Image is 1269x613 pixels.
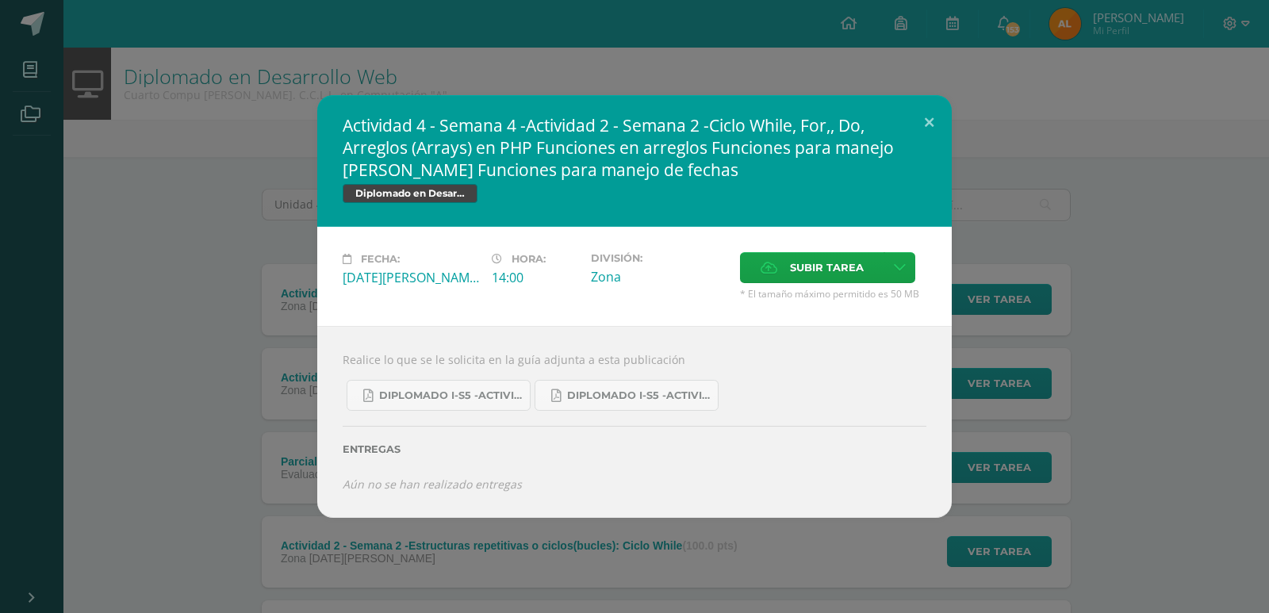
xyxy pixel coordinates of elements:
[343,443,926,455] label: Entregas
[343,114,926,181] h2: Actividad 4 - Semana 4 -Actividad 2 - Semana 2 -Ciclo While, For,, Do, Arreglos (Arrays) en PHP F...
[361,253,400,265] span: Fecha:
[790,253,864,282] span: Subir tarea
[512,253,546,265] span: Hora:
[907,95,952,149] button: Close (Esc)
[347,380,531,411] a: Diplomado I-S5 -Actividad 4-4TO BACO-IV Unidad.pdf
[535,380,719,411] a: Diplomado I-S5 -Actividad 4-4TO BACO-IV Unidad.pdf
[343,269,479,286] div: [DATE][PERSON_NAME]
[591,252,727,264] label: División:
[492,269,578,286] div: 14:00
[740,287,926,301] span: * El tamaño máximo permitido es 50 MB
[379,389,522,402] span: Diplomado I-S5 -Actividad 4-4TO BACO-IV Unidad.pdf
[591,268,727,285] div: Zona
[567,389,710,402] span: Diplomado I-S5 -Actividad 4-4TO BACO-IV Unidad.pdf
[343,477,522,492] i: Aún no se han realizado entregas
[317,326,952,517] div: Realice lo que se le solicita en la guía adjunta a esta publicación
[343,184,477,203] span: Diplomado en Desarrollo Web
